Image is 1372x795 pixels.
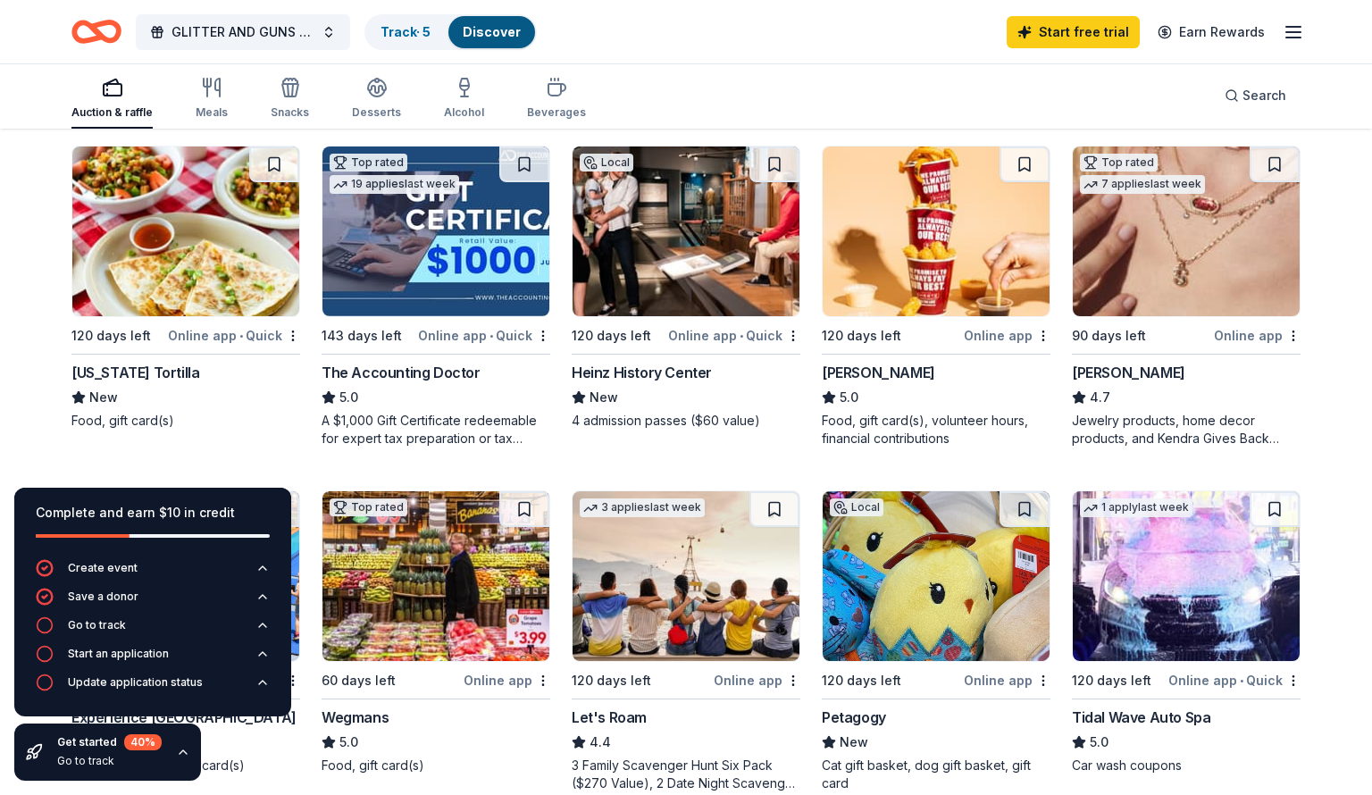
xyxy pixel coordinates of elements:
span: New [840,732,868,753]
span: • [239,329,243,343]
div: Heinz History Center [572,362,712,383]
div: Start an application [68,647,169,661]
button: Search [1210,78,1301,113]
div: Get started [57,734,162,750]
span: 4.4 [590,732,611,753]
a: Home [71,11,121,53]
button: Beverages [527,70,586,129]
div: Complete and earn $10 in credit [36,502,270,523]
a: Earn Rewards [1147,16,1276,48]
div: Local [580,154,633,172]
span: • [489,329,493,343]
div: Online app [964,324,1050,347]
button: Meals [196,70,228,129]
img: Image for Petagogy [823,491,1050,661]
span: • [1240,674,1243,688]
img: Image for Wegmans [322,491,549,661]
a: Start free trial [1007,16,1140,48]
a: Image for WegmansTop rated60 days leftOnline appWegmans5.0Food, gift card(s) [322,490,550,774]
div: Online app Quick [418,324,550,347]
div: Create event [68,561,138,575]
div: Top rated [330,498,407,516]
img: Image for Kendra Scott [1073,146,1300,316]
div: 4 admission passes ($60 value) [572,412,800,430]
div: Jewelry products, home decor products, and Kendra Gives Back event in-store or online (or both!) ... [1072,412,1301,448]
button: Track· 5Discover [364,14,537,50]
div: 90 days left [1072,325,1146,347]
span: New [590,387,618,408]
div: Wegmans [322,707,389,728]
div: Meals [196,105,228,120]
div: Snacks [271,105,309,120]
div: Petagogy [822,707,886,728]
button: Snacks [271,70,309,129]
button: Save a donor [36,588,270,616]
div: 120 days left [1072,670,1151,691]
img: Image for The Accounting Doctor [322,146,549,316]
img: Image for California Tortilla [72,146,299,316]
div: Online app [964,669,1050,691]
div: 3 applies last week [580,498,705,517]
span: Search [1242,85,1286,106]
a: Image for Sheetz120 days leftOnline app[PERSON_NAME]5.0Food, gift card(s), volunteer hours, finan... [822,146,1050,448]
div: Food, gift card(s), volunteer hours, financial contributions [822,412,1050,448]
div: [PERSON_NAME] [1072,362,1185,383]
a: Track· 5 [381,24,431,39]
span: • [740,329,743,343]
span: 5.0 [339,732,358,753]
div: Go to track [68,618,126,632]
div: Food, gift card(s) [322,757,550,774]
div: Go to track [57,754,162,768]
div: Cat gift basket, dog gift basket, gift card [822,757,1050,792]
div: 40 % [124,734,162,750]
div: Tidal Wave Auto Spa [1072,707,1210,728]
a: Image for Let's Roam3 applieslast week120 days leftOnline appLet's Roam4.43 Family Scavenger Hunt... [572,490,800,792]
button: GLITTER AND GUNS RAFFLE [136,14,350,50]
div: 19 applies last week [330,175,459,194]
div: 120 days left [572,670,651,691]
a: Image for PetagogyLocal120 days leftOnline appPetagogyNewCat gift basket, dog gift basket, gift card [822,490,1050,792]
div: Auction & raffle [71,105,153,120]
span: GLITTER AND GUNS RAFFLE [171,21,314,43]
img: Image for Heinz History Center [573,146,799,316]
span: 4.7 [1090,387,1110,408]
a: Image for Heinz History CenterLocal120 days leftOnline app•QuickHeinz History CenterNew4 admissio... [572,146,800,430]
div: Online app Quick [168,324,300,347]
div: 120 days left [822,670,901,691]
div: Top rated [330,154,407,172]
div: 60 days left [322,670,396,691]
a: Image for California Tortilla120 days leftOnline app•Quick[US_STATE] TortillaNewFood, gift card(s) [71,146,300,430]
button: Update application status [36,674,270,702]
span: 5.0 [840,387,858,408]
div: Beverages [527,105,586,120]
div: Alcohol [444,105,484,120]
div: 143 days left [322,325,402,347]
div: Top rated [1080,154,1158,172]
div: 7 applies last week [1080,175,1205,194]
span: 5.0 [339,387,358,408]
div: The Accounting Doctor [322,362,481,383]
div: 120 days left [822,325,901,347]
div: Local [830,498,883,516]
div: 120 days left [572,325,651,347]
div: Online app [1214,324,1301,347]
a: Image for Kendra ScottTop rated7 applieslast week90 days leftOnline app[PERSON_NAME]4.7Jewelry pr... [1072,146,1301,448]
div: A $1,000 Gift Certificate redeemable for expert tax preparation or tax resolution services—recipi... [322,412,550,448]
a: Image for The Accounting DoctorTop rated19 applieslast week143 days leftOnline app•QuickThe Accou... [322,146,550,448]
div: 1 apply last week [1080,498,1192,517]
button: Desserts [352,70,401,129]
div: 120 days left [71,325,151,347]
img: Image for Sheetz [823,146,1050,316]
button: Go to track [36,616,270,645]
div: [PERSON_NAME] [822,362,935,383]
div: Let's Roam [572,707,647,728]
img: Image for Tidal Wave Auto Spa [1073,491,1300,661]
div: Online app Quick [1168,669,1301,691]
div: Car wash coupons [1072,757,1301,774]
button: Auction & raffle [71,70,153,129]
div: Desserts [352,105,401,120]
img: Image for Let's Roam [573,491,799,661]
button: Alcohol [444,70,484,129]
button: Create event [36,559,270,588]
div: Online app [464,669,550,691]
